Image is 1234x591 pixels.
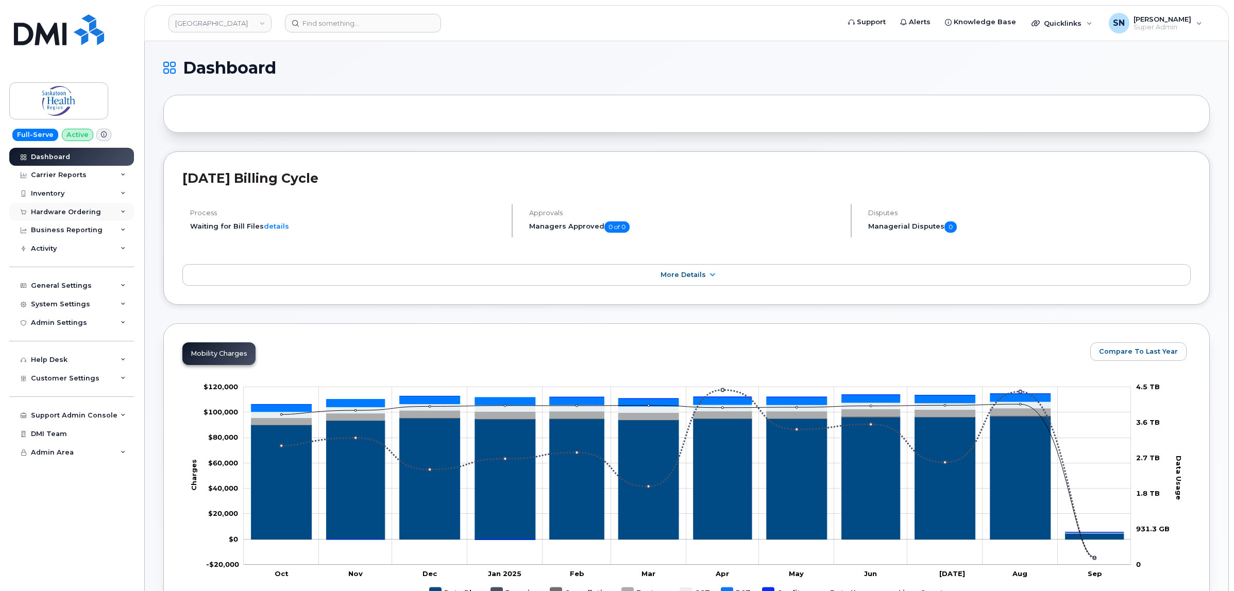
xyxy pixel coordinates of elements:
li: Waiting for Bill Files [190,221,503,231]
tspan: Data Usage [1175,455,1184,499]
tspan: Feb [570,569,585,578]
tspan: $80,000 [208,433,238,441]
tspan: 2.7 TB [1136,454,1160,462]
h4: Process [190,209,503,217]
span: Compare To Last Year [1099,346,1178,356]
g: PST [251,394,1124,533]
tspan: Oct [275,569,289,578]
iframe: Messenger Launcher [1189,546,1226,583]
g: $0 [208,484,238,492]
tspan: Mar [642,569,656,578]
a: details [264,222,289,230]
h4: Disputes [868,209,1191,217]
tspan: May [789,569,804,578]
tspan: 1.8 TB [1136,489,1160,497]
tspan: [DATE] [940,569,966,578]
g: $0 [204,383,238,391]
h2: [DATE] Billing Cycle [182,170,1191,186]
g: Rate Plan [251,416,1124,539]
h5: Managerial Disputes [868,221,1191,233]
tspan: Sep [1088,569,1102,578]
h4: Approvals [529,209,842,217]
g: $0 [208,509,238,517]
tspan: Jan 2025 [488,569,522,578]
button: Compare To Last Year [1090,342,1187,361]
tspan: $0 [229,535,238,543]
tspan: $120,000 [204,383,238,391]
tspan: Nov [349,569,363,578]
tspan: $100,000 [204,408,238,416]
tspan: Jun [864,569,877,578]
tspan: -$20,000 [206,560,239,568]
tspan: $20,000 [208,509,238,517]
tspan: $60,000 [208,459,238,467]
g: $0 [206,560,239,568]
g: $0 [208,459,238,467]
span: Dashboard [183,60,276,76]
g: $0 [204,408,238,416]
tspan: Apr [715,569,729,578]
span: More Details [661,271,706,279]
tspan: Aug [1012,569,1028,578]
tspan: 4.5 TB [1136,383,1160,391]
span: 0 of 0 [604,221,630,233]
g: $0 [208,433,238,441]
h5: Managers Approved [529,221,842,233]
span: 0 [944,221,957,233]
g: Features [251,408,1124,533]
tspan: 0 [1136,560,1141,568]
tspan: 3.6 TB [1136,418,1160,426]
tspan: 931.3 GB [1136,525,1170,533]
tspan: Dec [423,569,438,578]
tspan: $40,000 [208,484,238,492]
tspan: Charges [190,459,198,491]
g: GST [251,402,1124,533]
